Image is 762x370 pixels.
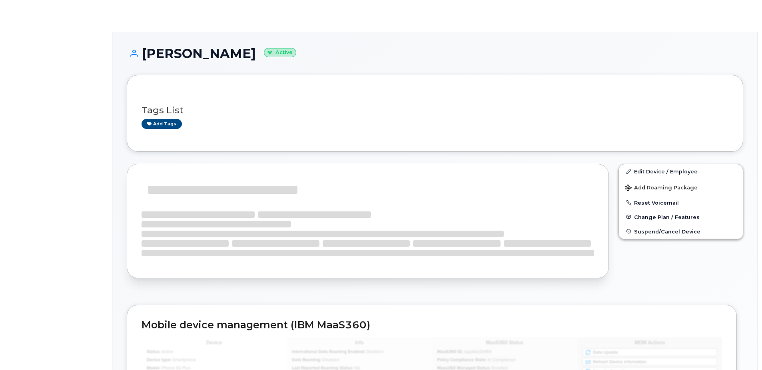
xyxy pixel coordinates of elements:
h3: Tags List [142,105,728,115]
a: Edit Device / Employee [619,164,743,179]
small: Active [264,48,296,57]
h2: Mobile device management (IBM MaaS360) [142,320,722,331]
button: Add Roaming Package [619,179,743,195]
button: Suspend/Cancel Device [619,224,743,239]
h1: [PERSON_NAME] [127,46,743,60]
span: Change Plan / Features [634,214,700,220]
a: Add tags [142,119,182,129]
button: Reset Voicemail [619,195,743,210]
span: Suspend/Cancel Device [634,228,700,234]
button: Change Plan / Features [619,210,743,224]
span: Add Roaming Package [625,185,698,192]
